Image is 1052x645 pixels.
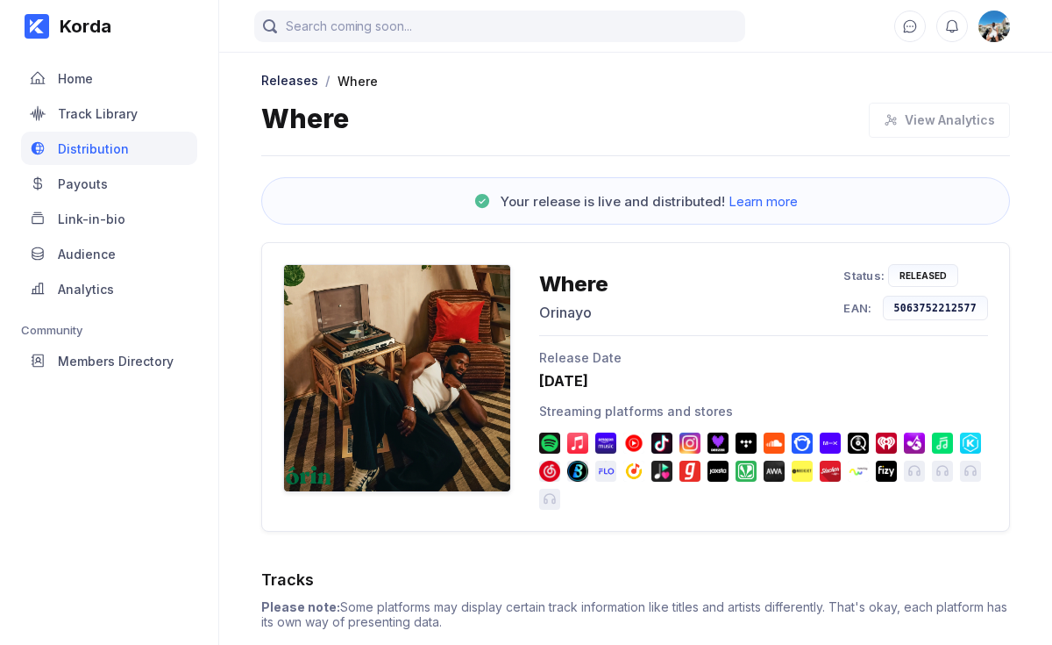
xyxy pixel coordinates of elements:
[876,461,897,482] img: Turkcell Fizy
[539,461,560,482] img: NetEase Cloud Music
[623,433,644,454] img: YouTube Music
[21,344,197,379] a: Members Directory
[501,193,798,210] div: Your release is live and distributed!
[539,304,608,321] div: Orinayo
[21,272,197,307] a: Analytics
[539,372,988,390] div: [DATE]
[325,72,331,89] div: /
[978,11,1010,42] img: 160x160
[261,103,349,138] div: Where
[58,282,114,297] div: Analytics
[764,433,785,454] img: SoundCloud Go
[21,323,197,337] div: Community
[567,433,588,454] img: Apple Music
[899,270,947,281] div: Released
[960,433,981,454] img: KKBOX
[595,433,616,454] img: Amazon
[338,74,378,89] div: Where
[820,461,841,482] img: Slacker
[932,433,953,454] img: Line Music
[49,16,111,37] div: Korda
[843,269,885,283] div: Status:
[904,433,925,454] img: Anghami
[58,211,125,226] div: Link-in-bio
[894,302,977,314] div: 5063752212577
[21,237,197,272] a: Audience
[21,97,197,132] a: Track Library
[707,433,729,454] img: Deezer
[736,433,757,454] img: Tidal
[595,461,616,482] img: Melon
[261,73,318,88] div: Releases
[58,354,174,369] div: Members Directory
[58,176,108,191] div: Payouts
[729,193,798,210] span: Learn more
[679,433,700,454] img: Facebook
[21,167,197,202] a: Payouts
[21,132,197,167] a: Distribution
[21,202,197,237] a: Link-in-bio
[539,433,560,454] img: Spotify
[623,461,644,482] img: Yandex Music
[261,599,1010,629] div: Some platforms may display certain track information like titles and artists differently. That's ...
[820,433,841,454] img: MixCloud
[58,141,129,156] div: Distribution
[707,461,729,482] img: Jaxsta
[679,461,700,482] img: Gaana
[539,350,988,365] div: Release Date
[58,247,116,262] div: Audience
[876,433,897,454] img: iHeartRadio
[978,11,1010,42] div: Orin
[843,301,871,315] div: EAN:
[848,433,869,454] img: Qobuz
[58,106,138,121] div: Track Library
[21,61,197,97] a: Home
[539,404,988,419] div: Streaming platforms and stores
[58,71,93,86] div: Home
[848,461,869,482] img: Nuuday
[261,71,318,88] a: Releases
[764,461,785,482] img: AWA
[567,461,588,482] img: Transsnet Boomplay
[651,461,672,482] img: Zvooq
[254,11,745,42] input: Search coming soon...
[261,570,1010,589] div: Tracks
[792,461,813,482] img: MusicJet
[261,599,340,614] b: Please note:
[651,433,672,454] img: TikTok
[792,433,813,454] img: Napster
[539,271,608,297] div: Where
[736,461,757,482] img: JioSaavn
